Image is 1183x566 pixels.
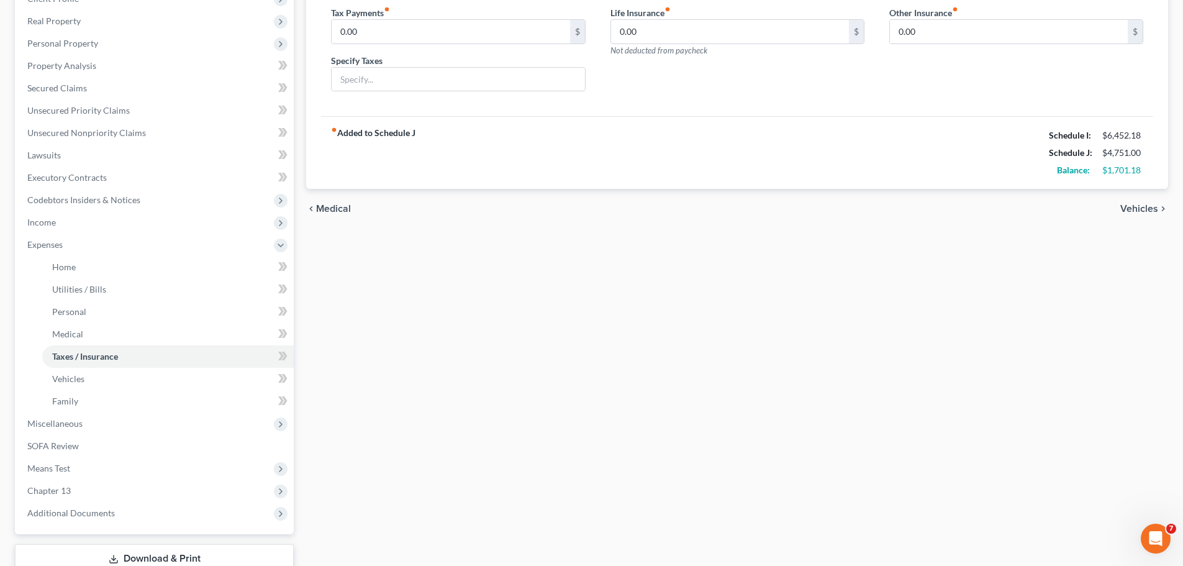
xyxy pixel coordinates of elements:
a: Property Analysis [17,55,294,77]
div: $ [849,20,864,43]
a: Family [42,390,294,413]
label: Other Insurance [889,6,958,19]
div: $4,751.00 [1102,147,1143,159]
button: Vehicles chevron_right [1120,204,1168,214]
span: Lawsuits [27,150,61,160]
span: Real Property [27,16,81,26]
span: Codebtors Insiders & Notices [27,194,140,205]
div: $ [1128,20,1143,43]
span: Unsecured Nonpriority Claims [27,127,146,138]
span: Utilities / Bills [52,284,106,294]
span: Secured Claims [27,83,87,93]
span: Executory Contracts [27,172,107,183]
a: Executory Contracts [17,167,294,189]
span: Family [52,396,78,406]
strong: Added to Schedule J [331,127,415,179]
span: Not deducted from paycheck [610,45,707,55]
span: Medical [316,204,351,214]
span: Taxes / Insurance [52,351,118,362]
strong: Balance: [1057,165,1090,175]
a: Taxes / Insurance [42,345,294,368]
span: Unsecured Priority Claims [27,105,130,116]
i: fiber_manual_record [664,6,671,12]
span: Vehicles [1120,204,1158,214]
span: SOFA Review [27,440,79,451]
span: Personal Property [27,38,98,48]
div: $ [570,20,585,43]
span: Means Test [27,463,70,473]
input: -- [332,20,569,43]
span: Home [52,262,76,272]
strong: Schedule I: [1049,130,1091,140]
span: Personal [52,306,86,317]
label: Life Insurance [610,6,671,19]
span: Additional Documents [27,508,115,518]
div: $6,452.18 [1102,129,1143,142]
i: fiber_manual_record [331,127,337,133]
a: Lawsuits [17,144,294,167]
span: Miscellaneous [27,418,83,429]
a: Unsecured Nonpriority Claims [17,122,294,144]
i: chevron_left [306,204,316,214]
span: Medical [52,329,83,339]
input: -- [890,20,1128,43]
span: Income [27,217,56,227]
a: Medical [42,323,294,345]
i: fiber_manual_record [384,6,390,12]
iframe: Intercom live chat [1141,524,1171,554]
div: $1,701.18 [1102,164,1143,176]
i: fiber_manual_record [952,6,958,12]
input: -- [611,20,849,43]
a: Secured Claims [17,77,294,99]
label: Specify Taxes [331,54,383,67]
span: Vehicles [52,373,84,384]
a: Home [42,256,294,278]
span: Chapter 13 [27,485,71,496]
a: SOFA Review [17,435,294,457]
span: Property Analysis [27,60,96,71]
a: Unsecured Priority Claims [17,99,294,122]
label: Tax Payments [331,6,390,19]
input: Specify... [332,68,584,91]
span: Expenses [27,239,63,250]
button: chevron_left Medical [306,204,351,214]
a: Vehicles [42,368,294,390]
strong: Schedule J: [1049,147,1092,158]
i: chevron_right [1158,204,1168,214]
span: 7 [1166,524,1176,534]
a: Personal [42,301,294,323]
a: Utilities / Bills [42,278,294,301]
